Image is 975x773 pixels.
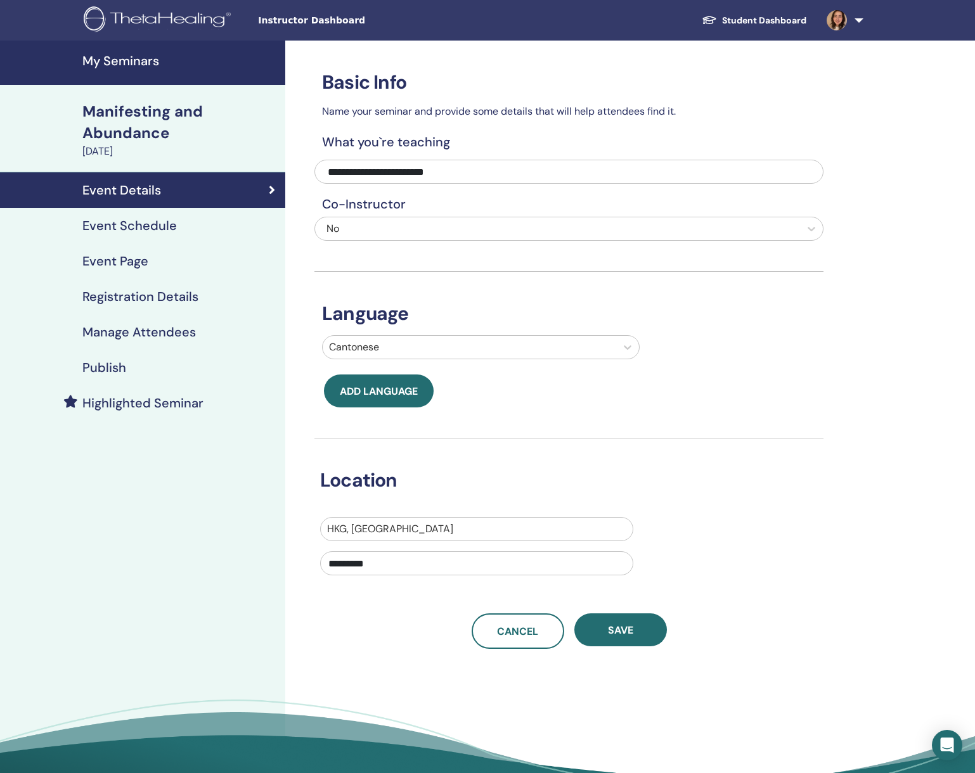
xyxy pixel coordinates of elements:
[82,324,196,340] h4: Manage Attendees
[75,101,285,159] a: Manifesting and Abundance[DATE]
[326,222,339,235] span: No
[82,101,278,144] div: Manifesting and Abundance
[313,469,806,492] h3: Location
[314,134,823,150] h4: What you`re teaching
[314,104,823,119] p: Name your seminar and provide some details that will help attendees find it.
[324,374,434,407] button: Add language
[82,395,203,411] h4: Highlighted Seminar
[692,9,817,32] a: Student Dashboard
[82,289,198,304] h4: Registration Details
[82,182,161,198] h4: Event Details
[314,71,823,94] h3: Basic Info
[84,6,235,35] img: logo.png
[702,15,717,25] img: graduation-cap-white.svg
[314,196,823,212] h4: Co-Instructor
[472,613,564,649] a: Cancel
[497,625,538,638] span: Cancel
[827,10,847,30] img: default.jpg
[574,613,667,646] button: Save
[82,218,177,233] h4: Event Schedule
[82,144,278,159] div: [DATE]
[932,730,962,760] div: Open Intercom Messenger
[608,623,633,637] span: Save
[82,53,278,68] h4: My Seminars
[314,302,823,325] h3: Language
[82,360,126,375] h4: Publish
[258,14,448,27] span: Instructor Dashboard
[340,385,418,398] span: Add language
[82,253,148,269] h4: Event Page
